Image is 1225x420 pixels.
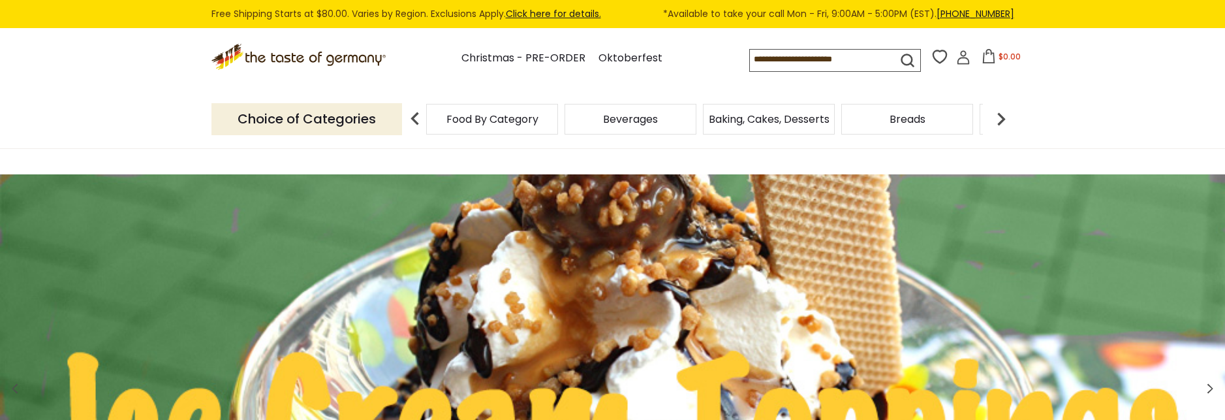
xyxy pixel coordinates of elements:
a: Baking, Cakes, Desserts [709,114,830,124]
a: Christmas - PRE-ORDER [461,50,585,67]
p: Choice of Categories [211,103,402,135]
a: Click here for details. [506,7,601,20]
a: Breads [890,114,925,124]
a: Food By Category [446,114,538,124]
a: Oktoberfest [598,50,662,67]
span: $0.00 [999,51,1021,62]
a: [PHONE_NUMBER] [937,7,1014,20]
a: Beverages [603,114,658,124]
img: next arrow [988,106,1014,132]
button: $0.00 [973,49,1029,69]
div: Free Shipping Starts at $80.00. Varies by Region. Exclusions Apply. [211,7,1014,22]
span: *Available to take your call Mon - Fri, 9:00AM - 5:00PM (EST). [663,7,1014,22]
img: previous arrow [402,106,428,132]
